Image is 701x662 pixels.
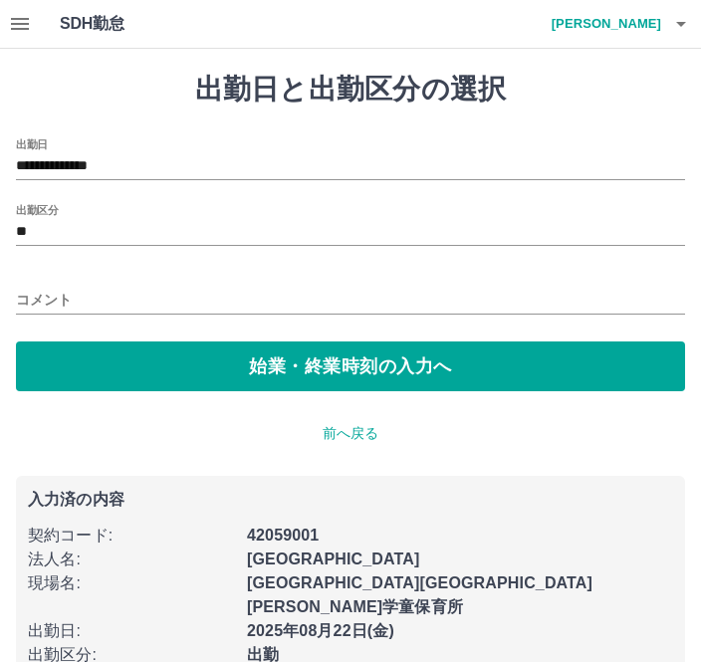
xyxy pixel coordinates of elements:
[16,202,58,217] label: 出勤区分
[28,571,235,595] p: 現場名 :
[28,524,235,548] p: 契約コード :
[247,527,319,544] b: 42059001
[247,574,592,615] b: [GEOGRAPHIC_DATA][GEOGRAPHIC_DATA][PERSON_NAME]学童保育所
[28,492,673,508] p: 入力済の内容
[28,548,235,571] p: 法人名 :
[16,136,48,151] label: 出勤日
[16,423,685,444] p: 前へ戻る
[16,73,685,107] h1: 出勤日と出勤区分の選択
[16,341,685,391] button: 始業・終業時刻の入力へ
[28,619,235,643] p: 出勤日 :
[247,551,420,567] b: [GEOGRAPHIC_DATA]
[247,622,394,639] b: 2025年08月22日(金)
